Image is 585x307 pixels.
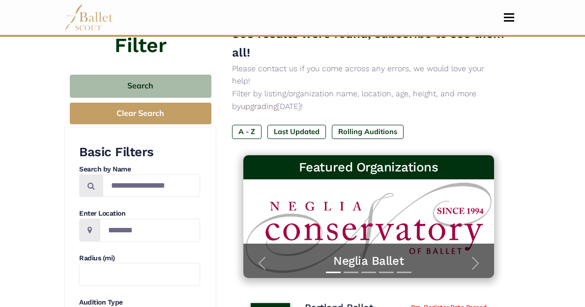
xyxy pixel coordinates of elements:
[70,75,211,98] button: Search
[70,103,211,125] button: Clear Search
[251,159,486,176] h3: Featured Organizations
[397,267,411,278] button: Slide 5
[344,267,358,278] button: Slide 2
[100,219,200,242] input: Location
[79,253,200,263] h4: Radius (mi)
[379,267,394,278] button: Slide 4
[332,125,404,139] label: Rolling Auditions
[232,125,262,139] label: A - Z
[497,13,521,22] button: Toggle navigation
[232,62,505,87] p: Please contact us if you come across any errors, we would love your help!
[232,87,505,112] p: Filter by listing/organization name, location, age, height, and more by [DATE]!
[79,144,200,161] h3: Basic Filters
[253,253,484,269] a: Neglia Ballet
[361,267,376,278] button: Slide 3
[267,125,326,139] label: Last Updated
[103,174,200,197] input: Search by names...
[326,267,341,278] button: Slide 1
[241,102,277,111] a: upgrading
[79,209,200,219] h4: Enter Location
[79,165,200,174] h4: Search by Name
